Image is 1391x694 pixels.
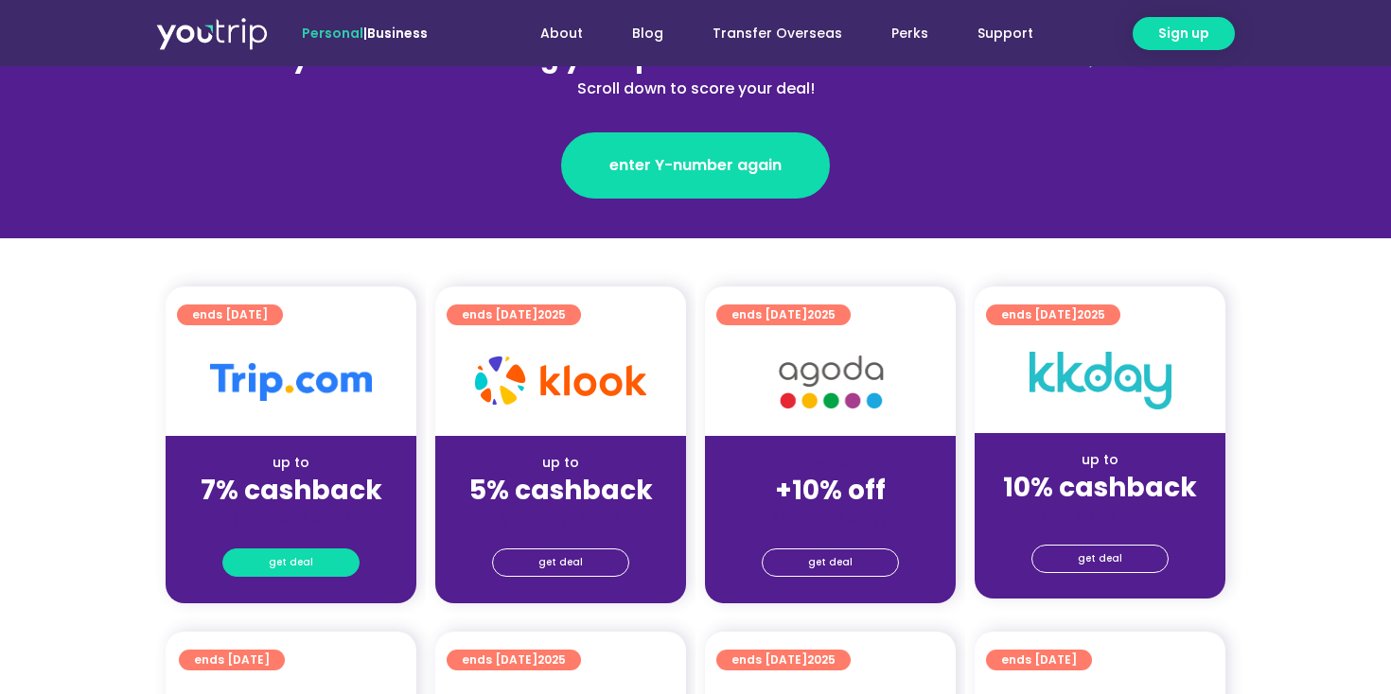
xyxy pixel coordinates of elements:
span: ends [DATE] [731,304,836,325]
span: get deal [269,549,313,576]
a: ends [DATE]2025 [986,304,1120,325]
span: up to [813,453,848,472]
a: ends [DATE] [179,650,285,670]
span: ends [DATE] [462,650,566,670]
span: Personal [302,24,363,43]
span: 2025 [807,306,836,322]
span: get deal [808,549,853,576]
a: Sign up [1133,17,1235,50]
strong: 5% cashback [469,472,653,509]
div: up to [181,453,401,473]
div: (for stays only) [720,508,941,528]
div: Scroll down to score your deal! [285,78,1106,100]
span: get deal [1078,546,1122,572]
a: get deal [222,548,360,577]
span: ends [DATE] [1001,304,1105,325]
div: (for stays only) [450,508,671,528]
a: get deal [492,548,629,577]
a: ends [DATE]2025 [716,650,851,670]
div: up to [450,453,671,473]
a: ends [DATE]2025 [447,304,581,325]
a: enter Y-number again [561,132,830,199]
span: ends [DATE] [194,650,270,670]
a: Business [367,24,428,43]
span: ends [DATE] [462,304,566,325]
a: Transfer Overseas [688,16,867,51]
strong: 10% cashback [1003,469,1197,506]
a: ends [DATE] [986,650,1092,670]
a: Blog [607,16,688,51]
nav: Menu [479,16,1058,51]
a: get deal [762,548,899,577]
a: Perks [867,16,953,51]
span: 2025 [537,306,566,322]
span: enter Y-number again [609,154,782,177]
strong: 7% cashback [201,472,382,509]
a: ends [DATE]2025 [447,650,581,670]
span: ends [DATE] [731,650,836,670]
a: ends [DATE]2025 [716,304,851,325]
span: 2025 [807,651,836,668]
div: 8156017666 [285,38,1106,100]
a: ends [DATE] [177,304,283,325]
a: get deal [1031,545,1169,573]
span: Sign up [1158,24,1209,43]
strong: +10% off [775,472,886,509]
div: (for stays only) [990,505,1210,525]
span: ends [DATE] [1001,650,1077,670]
span: ends [DATE] [192,304,268,325]
a: About [516,16,607,51]
a: Support [953,16,1058,51]
span: 2025 [537,651,566,668]
div: (for stays only) [181,508,401,528]
span: 2025 [1077,306,1105,322]
div: up to [990,450,1210,470]
span: get deal [538,549,583,576]
span: | [302,24,428,43]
